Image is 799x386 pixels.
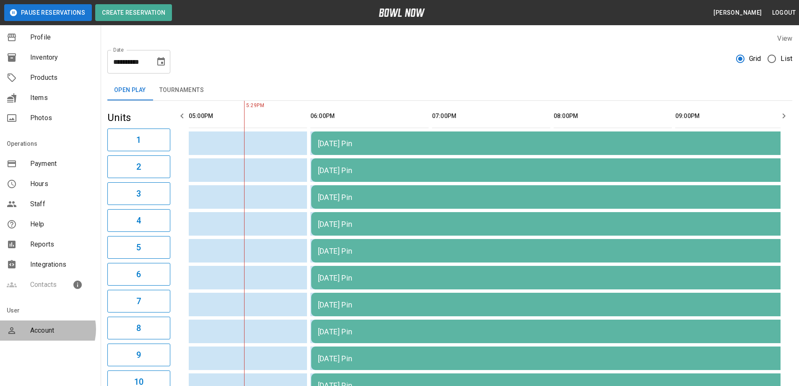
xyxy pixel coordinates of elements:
[777,34,792,42] label: View
[153,53,169,70] button: Choose date, selected date is Aug 15, 2025
[136,321,141,335] h6: 8
[318,327,791,336] div: [DATE] Pin
[107,236,170,259] button: 5
[30,239,94,249] span: Reports
[107,209,170,232] button: 4
[153,80,211,100] button: Tournaments
[318,139,791,148] div: [DATE] Pin
[136,294,141,308] h6: 7
[30,219,94,229] span: Help
[710,5,765,21] button: [PERSON_NAME]
[189,104,307,128] th: 05:00PM
[30,32,94,42] span: Profile
[107,344,170,366] button: 9
[30,53,94,63] span: Inventory
[107,111,170,124] h5: Units
[136,187,141,200] h6: 3
[136,214,141,227] h6: 4
[554,104,672,128] th: 08:00PM
[769,5,799,21] button: Logout
[318,193,791,202] div: [DATE] Pin
[107,317,170,339] button: 8
[318,220,791,228] div: [DATE] Pin
[30,113,94,123] span: Photos
[136,348,141,362] h6: 9
[318,247,791,255] div: [DATE] Pin
[107,263,170,286] button: 6
[379,8,425,17] img: logo
[244,102,246,110] span: 5:29PM
[30,73,94,83] span: Products
[30,179,94,189] span: Hours
[30,326,94,336] span: Account
[107,80,153,100] button: Open Play
[318,300,791,309] div: [DATE] Pin
[749,54,761,64] span: Grid
[30,199,94,209] span: Staff
[432,104,550,128] th: 07:00PM
[4,4,92,21] button: Pause Reservations
[30,159,94,169] span: Payment
[318,166,791,175] div: [DATE] Pin
[318,354,791,363] div: [DATE] Pin
[310,104,429,128] th: 06:00PM
[136,133,141,147] h6: 1
[136,268,141,281] h6: 6
[136,160,141,173] h6: 2
[318,273,791,282] div: [DATE] Pin
[107,80,792,100] div: inventory tabs
[30,260,94,270] span: Integrations
[107,182,170,205] button: 3
[107,155,170,178] button: 2
[107,129,170,151] button: 1
[781,54,792,64] span: List
[30,93,94,103] span: Items
[107,290,170,312] button: 7
[136,241,141,254] h6: 5
[95,4,172,21] button: Create Reservation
